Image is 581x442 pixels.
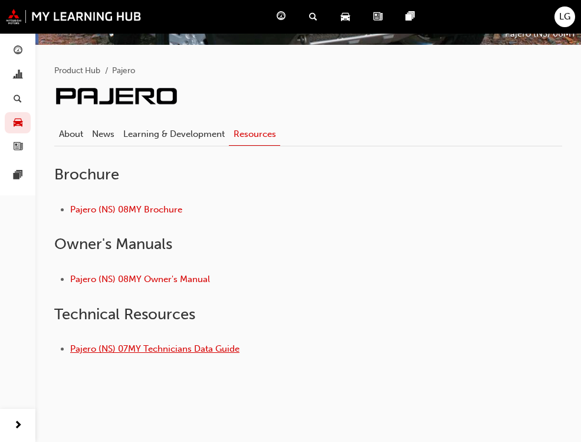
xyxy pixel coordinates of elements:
[267,5,300,29] a: guage-icon
[119,123,229,145] a: Learning & Development
[14,94,22,104] span: search-icon
[54,305,562,324] h2: Technical Resources
[54,235,562,254] h2: Owner ' s Manuals
[14,46,22,57] span: guage-icon
[341,9,350,24] span: car-icon
[406,9,415,24] span: pages-icon
[70,204,182,215] a: Pajero (NS) 08MY Brochure
[309,9,317,24] span: search-icon
[364,5,396,29] a: news-icon
[331,5,364,29] a: car-icon
[54,87,179,105] img: pajero.png
[6,9,142,24] img: mmal
[54,165,562,184] h2: Brochure
[300,5,331,29] a: search-icon
[396,5,429,29] a: pages-icon
[14,142,22,152] span: news-icon
[54,123,87,145] a: About
[14,171,22,181] span: pages-icon
[554,6,575,27] button: LG
[54,66,100,76] a: Product Hub
[277,9,285,24] span: guage-icon
[70,274,210,284] a: Pajero (NS) 08MY Owner's Manual
[505,27,576,41] p: Pajero (NS) 08MY
[14,118,22,129] span: car-icon
[373,9,382,24] span: news-icon
[87,123,119,145] a: News
[14,70,22,81] span: chart-icon
[70,343,239,354] a: Pajero (NS) 07MY Technicians Data Guide
[112,64,135,78] li: Pajero
[229,123,280,146] a: Resources
[14,418,22,433] span: next-icon
[559,10,570,24] span: LG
